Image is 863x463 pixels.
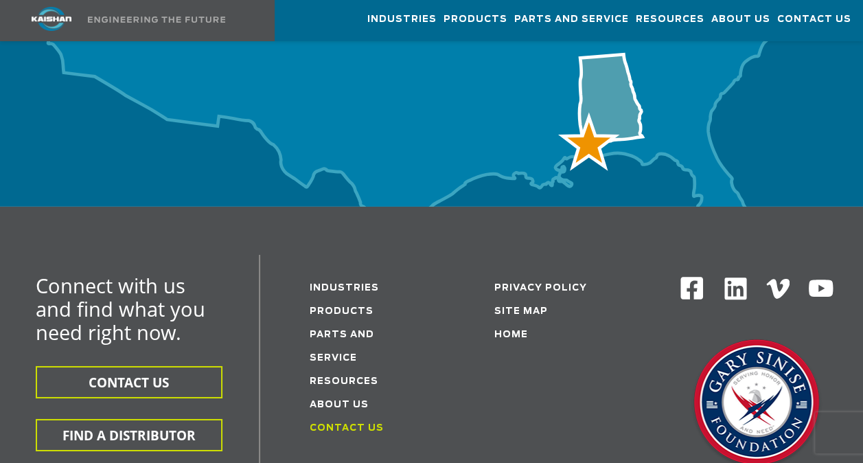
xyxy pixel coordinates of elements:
[807,275,834,302] img: Youtube
[310,284,379,293] a: Industries
[310,424,384,433] a: Contact Us
[367,12,437,27] span: Industries
[444,1,507,38] a: Products
[679,275,704,301] img: Facebook
[367,1,437,38] a: Industries
[711,1,770,38] a: About Us
[36,272,205,346] span: Connect with us and find what you need right now.
[444,12,507,27] span: Products
[88,16,225,23] img: Engineering the future
[636,12,704,27] span: Resources
[711,12,770,27] span: About Us
[514,1,629,38] a: Parts and Service
[636,1,704,38] a: Resources
[777,12,851,27] span: Contact Us
[494,330,528,339] a: Home
[722,275,749,302] img: Linkedin
[494,284,587,293] a: Privacy Policy
[766,279,790,299] img: Vimeo
[494,307,548,316] a: Site Map
[310,377,378,386] a: Resources
[310,400,369,409] a: About Us
[514,12,629,27] span: Parts and Service
[36,419,222,451] button: FIND A DISTRIBUTOR
[310,330,374,363] a: Parts and service
[310,307,373,316] a: Products
[36,366,222,398] button: CONTACT US
[777,1,851,38] a: Contact Us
